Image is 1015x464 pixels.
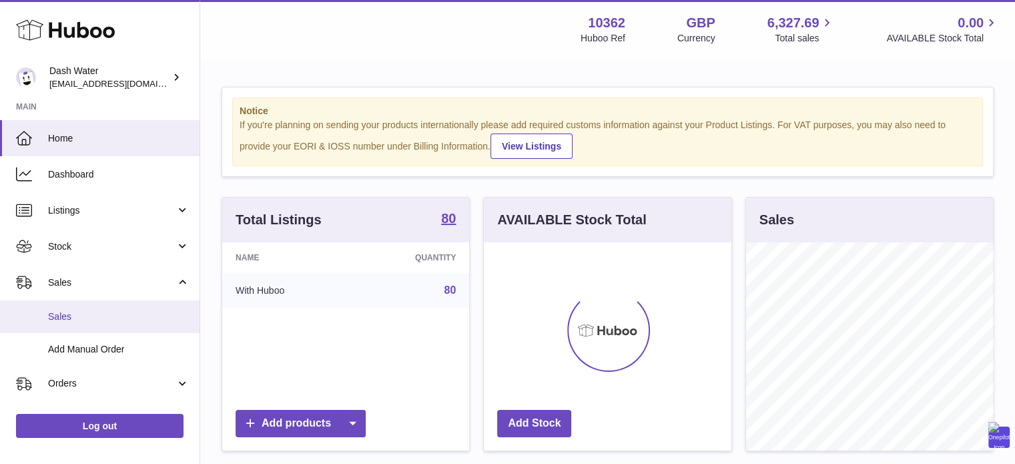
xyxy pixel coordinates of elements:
[49,78,196,89] span: [EMAIL_ADDRESS][DOMAIN_NAME]
[677,32,715,45] div: Currency
[767,14,819,32] span: 6,327.69
[497,211,646,229] h3: AVAILABLE Stock Total
[48,168,190,181] span: Dashboard
[236,211,322,229] h3: Total Listings
[775,32,834,45] span: Total sales
[588,14,625,32] strong: 10362
[581,32,625,45] div: Huboo Ref
[886,32,999,45] span: AVAILABLE Stock Total
[48,132,190,145] span: Home
[48,240,176,253] span: Stock
[48,377,176,390] span: Orders
[48,276,176,289] span: Sales
[441,212,456,225] strong: 80
[240,119,976,159] div: If you're planning on sending your products internationally please add required customs informati...
[686,14,715,32] strong: GBP
[497,410,571,437] a: Add Stock
[48,343,190,356] span: Add Manual Order
[16,67,36,87] img: bea@dash-water.com
[49,65,170,90] div: Dash Water
[444,284,456,296] a: 80
[222,242,352,273] th: Name
[490,134,573,159] a: View Listings
[759,211,794,229] h3: Sales
[16,414,184,438] a: Log out
[767,14,835,45] a: 6,327.69 Total sales
[352,242,469,273] th: Quantity
[886,14,999,45] a: 0.00 AVAILABLE Stock Total
[441,212,456,228] a: 80
[48,310,190,323] span: Sales
[222,273,352,308] td: With Huboo
[48,204,176,217] span: Listings
[958,14,984,32] span: 0.00
[236,410,366,437] a: Add products
[240,105,976,118] strong: Notice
